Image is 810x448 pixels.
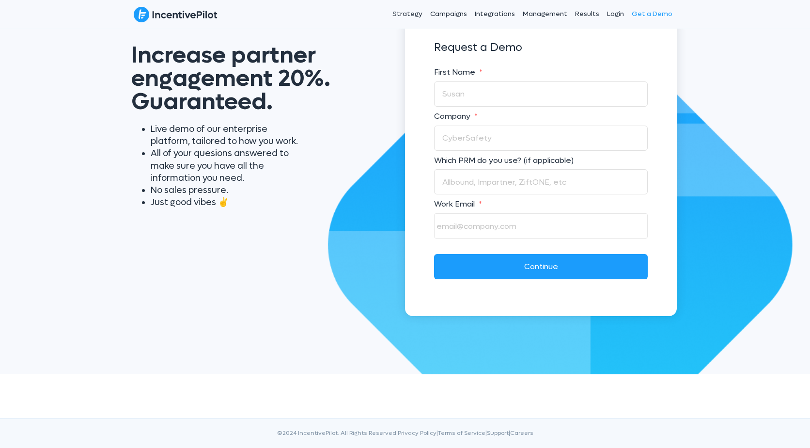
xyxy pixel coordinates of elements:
[510,429,533,437] a: Careers
[434,37,648,59] h3: Request a Demo
[438,429,485,437] a: Terms of Service
[471,2,519,26] a: Integrations
[434,254,648,279] input: Continue
[628,2,676,26] a: Get a Demo
[398,429,436,437] a: Privacy Policy
[151,196,303,208] li: Just good vibes ✌️
[434,81,648,107] input: Susan
[426,2,471,26] a: Campaigns
[571,2,603,26] a: Results
[134,428,676,448] div: ©2024 IncentivePilot. All Rights Reserved. | | |
[151,123,303,147] li: Live demo of our enterprise platform, tailored to how you work.
[131,40,330,117] span: Increase partner engagement 20%. Guaranteed.
[134,6,218,23] img: IncentivePilot
[389,2,426,26] a: Strategy
[434,199,648,209] label: Work Email
[434,112,648,122] label: Company
[519,2,571,26] a: Management
[434,213,648,239] input: email@company.com
[434,67,648,78] label: First Name
[434,169,648,194] input: Allbound, Impartner, ZiftONE, etc
[434,126,648,151] input: CyberSafety
[151,184,303,196] li: No sales pressure.
[151,147,303,184] li: All of your quesions answered to make sure you have all the information you need.
[603,2,628,26] a: Login
[487,429,509,437] a: Support
[322,2,676,26] nav: Header Menu
[434,156,648,166] label: Which PRM do you use? (if applicable)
